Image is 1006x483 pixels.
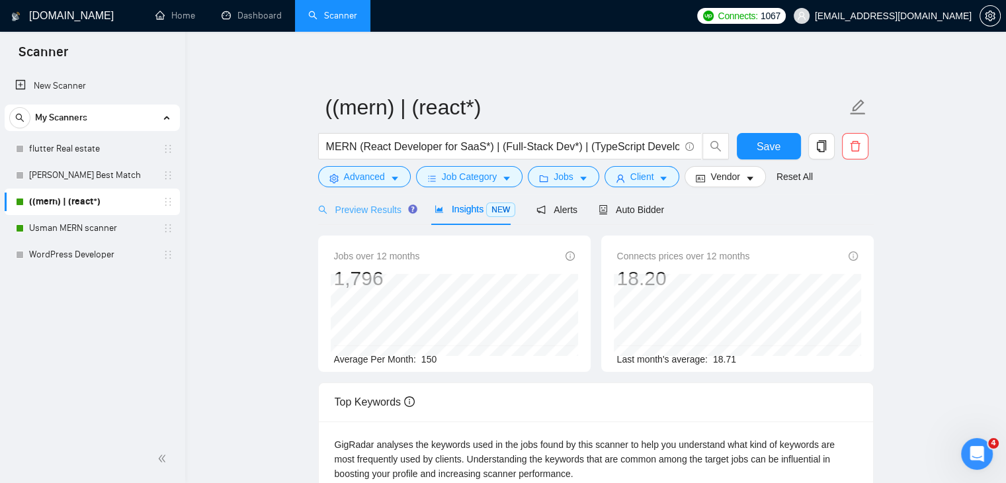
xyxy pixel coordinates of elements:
span: edit [849,99,866,116]
span: 150 [421,354,437,365]
span: 1067 [761,9,780,23]
span: copy [809,140,834,152]
span: holder [163,144,173,154]
span: Advanced [344,169,385,184]
div: 18.20 [617,266,750,291]
button: delete [842,133,868,159]
span: info-circle [566,251,575,261]
span: 18.71 [713,354,736,365]
button: Save [737,133,801,159]
div: Top Keywords [335,383,857,421]
span: info-circle [685,142,694,151]
a: Reset All [776,169,813,184]
span: Auto Bidder [599,204,664,215]
span: search [703,140,728,152]
a: searchScanner [308,10,357,21]
span: caret-down [502,173,511,183]
span: holder [163,249,173,260]
span: Client [630,169,654,184]
span: Average Per Month: [334,354,416,365]
span: info-circle [404,396,415,407]
span: Insights [435,204,515,214]
a: New Scanner [15,73,169,99]
span: Jobs [554,169,573,184]
span: user [797,11,806,21]
a: ((mern) | (react*) [29,189,155,215]
span: Jobs over 12 months [334,249,420,263]
span: bars [427,173,437,183]
span: Job Category [442,169,497,184]
iframe: Intercom live chat [961,438,993,470]
span: setting [329,173,339,183]
img: upwork-logo.png [703,11,714,21]
span: notification [536,205,546,214]
span: caret-down [390,173,399,183]
img: logo [11,6,21,27]
span: holder [163,197,173,207]
span: search [318,205,327,214]
div: 1,796 [334,266,420,291]
span: caret-down [745,173,755,183]
span: Scanner [8,42,79,70]
span: area-chart [435,204,444,214]
span: holder [163,170,173,181]
span: folder [539,173,548,183]
span: Vendor [710,169,739,184]
span: delete [843,140,868,152]
span: Last month's average: [617,354,708,365]
button: settingAdvancedcaret-down [318,166,411,187]
a: [PERSON_NAME] Best Match [29,162,155,189]
a: setting [980,11,1001,21]
li: My Scanners [5,105,180,268]
button: search [702,133,729,159]
a: WordPress Developer [29,241,155,268]
span: Save [757,138,780,155]
a: flutter Real estate [29,136,155,162]
a: homeHome [155,10,195,21]
span: Preview Results [318,204,413,215]
button: search [9,107,30,128]
span: 4 [988,438,999,449]
div: GigRadar analyses the keywords used in the jobs found by this scanner to help you understand what... [335,437,857,481]
span: Connects prices over 12 months [617,249,750,263]
span: My Scanners [35,105,87,131]
button: setting [980,5,1001,26]
span: double-left [157,452,171,465]
span: caret-down [659,173,668,183]
span: setting [980,11,1000,21]
span: search [10,113,30,122]
span: Alerts [536,204,577,215]
span: idcard [696,173,705,183]
span: NEW [486,202,515,217]
div: Tooltip anchor [407,203,419,215]
span: robot [599,205,608,214]
button: barsJob Categorycaret-down [416,166,523,187]
button: idcardVendorcaret-down [685,166,765,187]
a: dashboardDashboard [222,10,282,21]
button: copy [808,133,835,159]
span: holder [163,223,173,234]
li: New Scanner [5,73,180,99]
button: userClientcaret-down [605,166,680,187]
span: Connects: [718,9,757,23]
input: Search Freelance Jobs... [326,138,679,155]
span: info-circle [849,251,858,261]
span: user [616,173,625,183]
a: Usman MERN scanner [29,215,155,241]
button: folderJobscaret-down [528,166,599,187]
span: caret-down [579,173,588,183]
input: Scanner name... [325,91,847,124]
